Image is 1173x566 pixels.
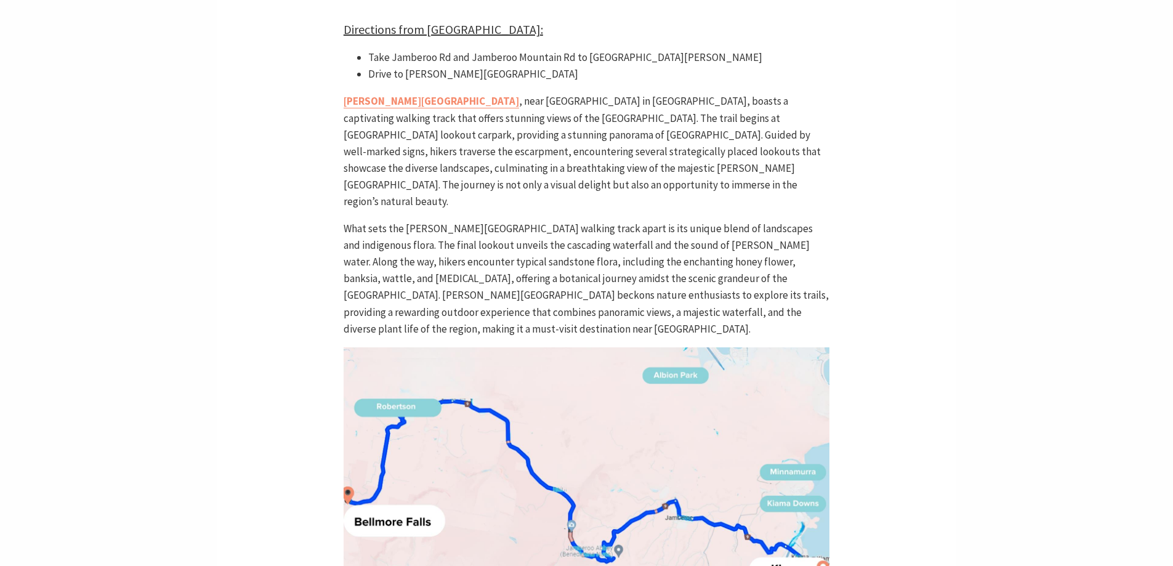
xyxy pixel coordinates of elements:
[368,66,829,83] li: Drive to [PERSON_NAME][GEOGRAPHIC_DATA]
[368,49,829,66] li: Take Jamberoo Rd and Jamberoo Mountain Rd to [GEOGRAPHIC_DATA][PERSON_NAME]
[344,93,829,210] p: , near [GEOGRAPHIC_DATA] in [GEOGRAPHIC_DATA], boasts a captivating walking track that offers stu...
[344,220,829,338] p: What sets the [PERSON_NAME][GEOGRAPHIC_DATA] walking track apart is its unique blend of landscape...
[344,94,519,108] a: [PERSON_NAME][GEOGRAPHIC_DATA]
[344,22,543,37] span: Directions from [GEOGRAPHIC_DATA]:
